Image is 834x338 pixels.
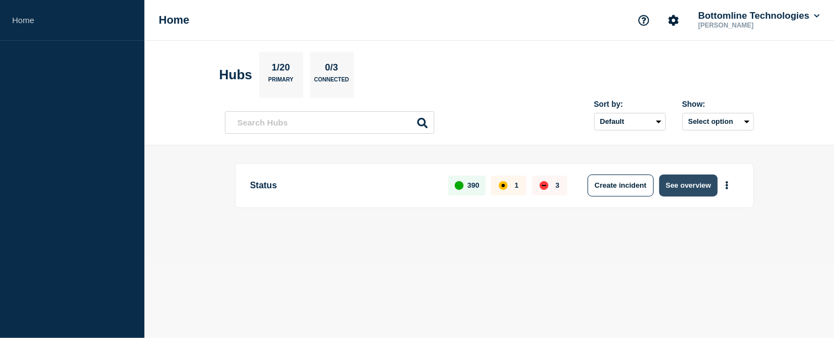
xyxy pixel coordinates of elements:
h2: Hubs [219,67,252,83]
button: Bottomline Technologies [696,10,822,21]
button: See overview [659,175,718,197]
p: 390 [467,181,480,189]
button: More actions [720,175,734,195]
div: affected [499,181,508,190]
div: down [540,181,548,190]
p: Status [250,175,436,197]
button: Account settings [662,9,685,32]
p: 1/20 [267,62,294,77]
input: Search Hubs [225,111,434,134]
p: Connected [314,77,349,88]
p: 1 [515,181,519,189]
p: Primary [268,77,294,88]
p: 0/3 [321,62,342,77]
h1: Home [159,14,190,26]
select: Sort by [594,113,666,130]
button: Support [632,9,655,32]
div: up [455,181,464,190]
button: Select option [682,113,754,130]
p: 3 [556,181,559,189]
p: [PERSON_NAME] [696,21,811,29]
button: Create incident [588,175,654,197]
div: Show: [682,100,754,108]
div: Sort by: [594,100,666,108]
